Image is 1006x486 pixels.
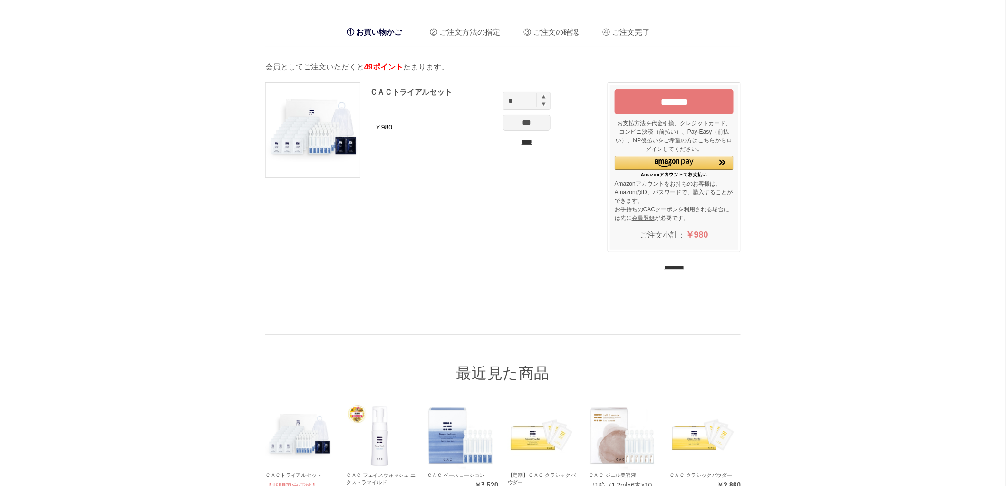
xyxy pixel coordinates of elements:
[669,402,741,470] a: ＣＡＣ クラシックパウダー
[589,472,636,478] a: ＣＡＣ ジェル美容液
[542,102,546,106] img: spinminus.gif
[517,20,579,40] li: ご注文の確認
[589,402,656,470] img: ＣＡＣ ジェル美容液
[370,88,452,96] a: ＣＡＣトライアルセット
[686,230,708,239] span: ￥980
[364,63,403,71] span: 49ポイント
[265,402,333,470] img: ＣＡＣトライアルセット
[615,119,734,153] p: お支払方法を代金引換、クレジットカード、コンビニ決済（前払い）、Pay-Easy（前払い）、NP後払いをご希望の方はこちらからログインしてください。
[265,334,741,384] div: 最近見た商品
[669,402,737,470] img: ＣＡＣ クラシックパウダー
[427,402,494,470] img: ＣＡＣ ベースローション
[615,225,734,245] div: ご注文小計：
[346,402,417,470] a: ＣＡＣ フェイスウォッシュ エクストラマイルド
[669,472,732,478] a: ＣＡＣ クラシックパウダー
[427,472,484,478] a: ＣＡＣ ベースローション
[342,22,406,42] li: お買い物かご
[508,472,576,485] a: 【定期】ＣＡＣ クラシックパウダー
[346,472,416,485] a: ＣＡＣ フェイスウォッシュ エクストラマイルド
[265,61,741,73] p: 会員としてご注文いただくと たまります。
[595,20,650,40] li: ご注文完了
[265,472,322,478] a: ＣＡＣトライアルセット
[615,179,734,222] p: Amazonアカウントをお持ちのお客様は、AmazonのID、パスワードで、購入することができます。 お手持ちのCACクーポンを利用される場合には先に が必要です。
[632,215,655,221] a: 会員登録
[427,402,498,470] a: ＣＡＣ ベースローション
[423,20,500,40] li: ご注文方法の指定
[508,402,575,470] img: 【定期】ＣＡＣ クラシックパウダー
[508,402,579,470] a: 【定期】ＣＡＣ クラシックパウダー
[542,95,546,99] img: spinplus.gif
[589,402,660,470] a: ＣＡＣ ジェル美容液
[266,83,360,177] img: ＣＡＣトライアルセット
[265,402,337,470] a: ＣＡＣトライアルセット
[346,402,414,470] img: ＣＡＣ フェイスウォッシュ エクストラマイルド
[615,156,734,177] div: Amazon Pay - Amazonアカウントをお使いください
